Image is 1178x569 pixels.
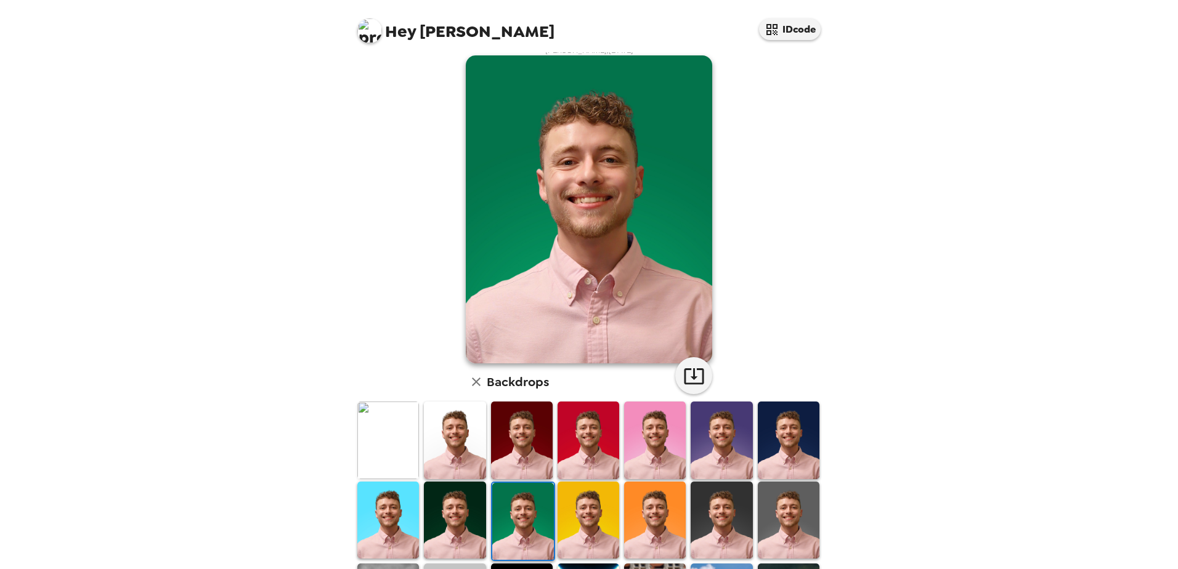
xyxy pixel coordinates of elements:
img: profile pic [357,18,382,43]
h6: Backdrops [487,372,549,392]
img: Original [357,402,419,478]
span: Hey [385,20,416,42]
button: IDcode [759,18,821,40]
img: user [466,55,712,363]
span: [PERSON_NAME] [357,12,554,40]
